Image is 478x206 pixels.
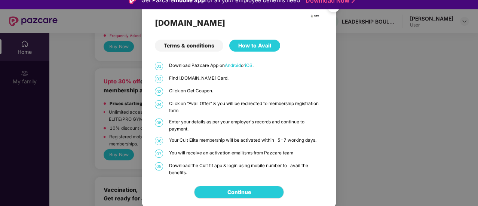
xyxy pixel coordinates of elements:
p: Download Pazcare App on or . [169,62,323,69]
a: Continue [227,188,251,196]
span: 06 [155,137,163,145]
p: You will receive an activation email/sms from Pazcare team [169,150,323,157]
span: 02 [155,75,163,83]
p: Download the Cult fit app & login using mobile number to avail the benefits. [169,162,323,176]
h2: [DOMAIN_NAME] [155,17,323,29]
img: cult.png [310,11,319,21]
p: Find [DOMAIN_NAME] Card. [169,75,323,82]
a: Android [225,63,241,68]
a: iOS [245,63,252,68]
div: How to Avail [229,40,280,52]
p: Enter your details as per your employer's records and continue to payment. [169,119,323,132]
span: 04 [155,100,163,108]
button: Continue [194,186,284,199]
span: 03 [155,87,163,96]
p: Your Cult Elite membership will be activated within 5-7 working days. [169,137,323,144]
span: 08 [155,162,163,170]
span: 01 [155,62,163,70]
div: Terms & conditions [155,40,223,52]
p: Click on “Avail Offer” & you will be redirected to membership registration form [169,100,323,114]
span: 07 [155,150,163,158]
span: 05 [155,119,163,127]
p: Click on Get Coupon. [169,87,323,95]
